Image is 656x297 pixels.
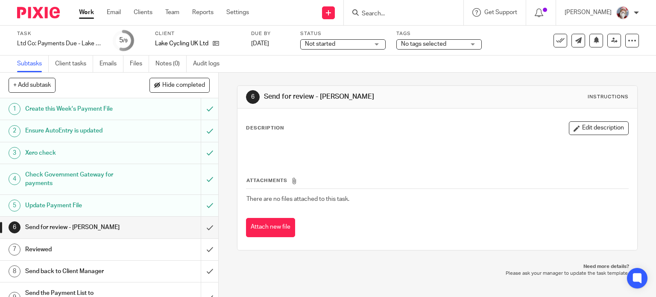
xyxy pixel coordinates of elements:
[25,124,137,137] h1: Ensure AutoEntry is updated
[396,30,482,37] label: Tags
[25,265,137,278] h1: Send back to Client Manager
[165,8,179,17] a: Team
[361,10,438,18] input: Search
[251,41,269,47] span: [DATE]
[17,56,49,72] a: Subtasks
[246,90,260,104] div: 6
[149,78,210,92] button: Hide completed
[25,168,137,190] h1: Check Government Gateway for payments
[155,39,208,48] p: Lake Cycling UK Ltd
[9,173,20,185] div: 4
[9,125,20,137] div: 2
[246,178,287,183] span: Attachments
[100,56,123,72] a: Emails
[25,147,137,159] h1: Xero check
[226,8,249,17] a: Settings
[9,244,20,256] div: 7
[192,8,214,17] a: Reports
[123,38,128,43] small: /9
[300,30,386,37] label: Status
[162,82,205,89] span: Hide completed
[565,8,612,17] p: [PERSON_NAME]
[17,30,102,37] label: Task
[17,7,60,18] img: Pixie
[79,8,94,17] a: Work
[569,121,629,135] button: Edit description
[25,243,137,256] h1: Reviewed
[17,39,102,48] div: Ltd Co: Payments Due - Lake Cycling
[9,147,20,159] div: 3
[119,35,128,45] div: 5
[25,199,137,212] h1: Update Payment File
[9,78,56,92] button: + Add subtask
[246,218,295,237] button: Attach new file
[193,56,226,72] a: Audit logs
[246,125,284,132] p: Description
[130,56,149,72] a: Files
[25,103,137,115] h1: Create this Week's Payment File
[264,92,455,101] h1: Send for review - [PERSON_NAME]
[134,8,152,17] a: Clients
[155,30,240,37] label: Client
[55,56,93,72] a: Client tasks
[25,221,137,234] h1: Send for review - [PERSON_NAME]
[9,200,20,212] div: 5
[588,94,629,100] div: Instructions
[484,9,517,15] span: Get Support
[155,56,187,72] a: Notes (0)
[305,41,335,47] span: Not started
[9,221,20,233] div: 6
[251,30,290,37] label: Due by
[107,8,121,17] a: Email
[246,263,630,270] p: Need more details?
[246,196,349,202] span: There are no files attached to this task.
[401,41,446,47] span: No tags selected
[9,103,20,115] div: 1
[9,265,20,277] div: 8
[616,6,630,20] img: Karen%20Pic.png
[246,270,630,277] p: Please ask your manager to update the task template.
